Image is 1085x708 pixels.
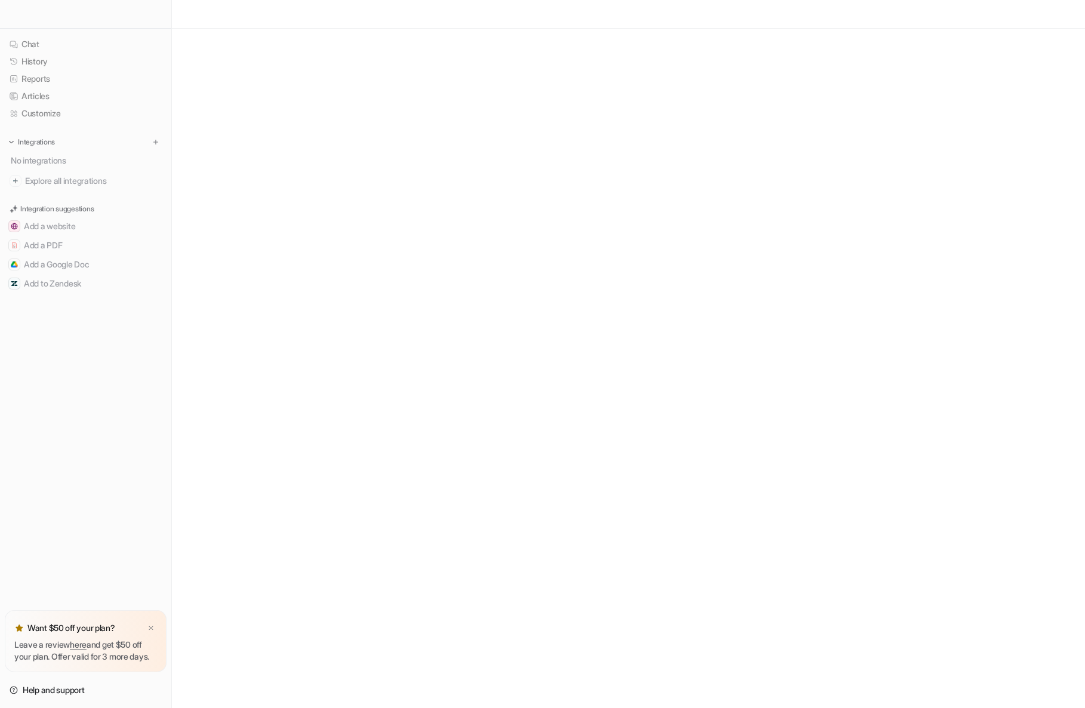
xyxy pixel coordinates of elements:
button: Add a websiteAdd a website [5,217,167,236]
button: Add a Google DocAdd a Google Doc [5,255,167,274]
p: Want $50 off your plan? [27,622,115,634]
img: Add a website [11,223,18,230]
a: Articles [5,88,167,104]
p: Integration suggestions [20,204,94,214]
img: Add a PDF [11,242,18,249]
img: Add to Zendesk [11,280,18,287]
a: here [70,639,87,649]
a: Chat [5,36,167,53]
button: Add to ZendeskAdd to Zendesk [5,274,167,293]
img: explore all integrations [10,175,21,187]
img: star [14,623,24,633]
button: Integrations [5,136,58,148]
a: Customize [5,105,167,122]
div: No integrations [7,150,167,170]
a: Help and support [5,682,167,698]
a: Explore all integrations [5,173,167,189]
button: Add a PDFAdd a PDF [5,236,167,255]
p: Leave a review and get $50 off your plan. Offer valid for 3 more days. [14,639,157,663]
img: x [147,624,155,632]
a: History [5,53,167,70]
span: Explore all integrations [25,171,162,190]
img: expand menu [7,138,16,146]
a: Reports [5,70,167,87]
img: Add a Google Doc [11,261,18,268]
img: menu_add.svg [152,138,160,146]
p: Integrations [18,137,55,147]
